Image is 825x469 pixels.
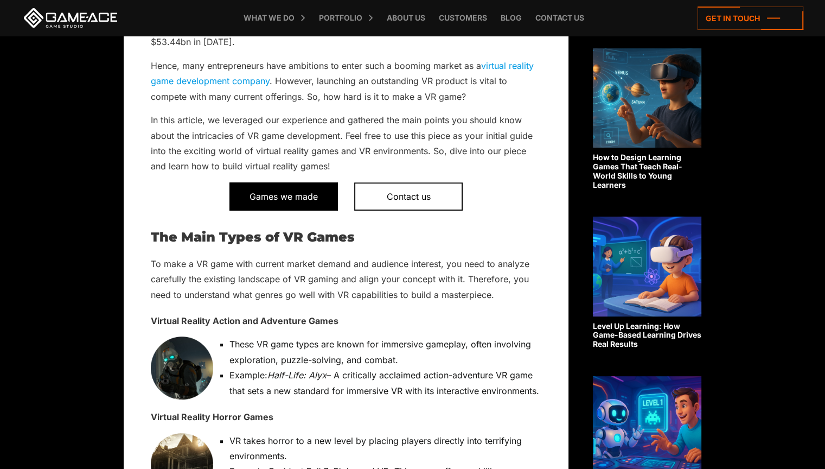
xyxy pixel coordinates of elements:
[161,337,541,367] li: These VR game types are known for immersive gameplay, often involving exploration, puzzle-solving...
[151,230,541,244] h2: The Main Types of VR Games
[151,58,541,104] p: Hence, many entrepreneurs have ambitions to enter such a booming market as a . However, launching...
[593,217,701,348] a: Level Up Learning: How Game-Based Learning Drives Real Results
[151,256,541,302] p: To make a VR game with current market demand and audience interest, you need to analyze carefully...
[161,433,541,464] li: VR takes horror to a new level by placing players directly into terrifying environments.
[593,48,701,189] a: How to Design Learning Games That Teach Real-World Skills to Young Learners
[151,409,541,424] p: Virtual Reality Horror Games
[229,182,338,211] a: Games we made
[161,367,541,398] li: Example: – A critically acclaimed action-adventure VR game that sets a new standard for immersive...
[593,217,701,316] img: Related
[354,182,463,211] a: Contact us
[151,112,541,174] p: In this article, we leveraged our experience and gathered the main points you should know about t...
[151,337,213,399] img: Half-Life: Alyx
[267,370,327,381] em: Half-Life: Alyx
[151,313,541,328] p: Virtual Reality Action and Adventure Games
[698,7,803,30] a: Get in touch
[593,48,701,148] img: Related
